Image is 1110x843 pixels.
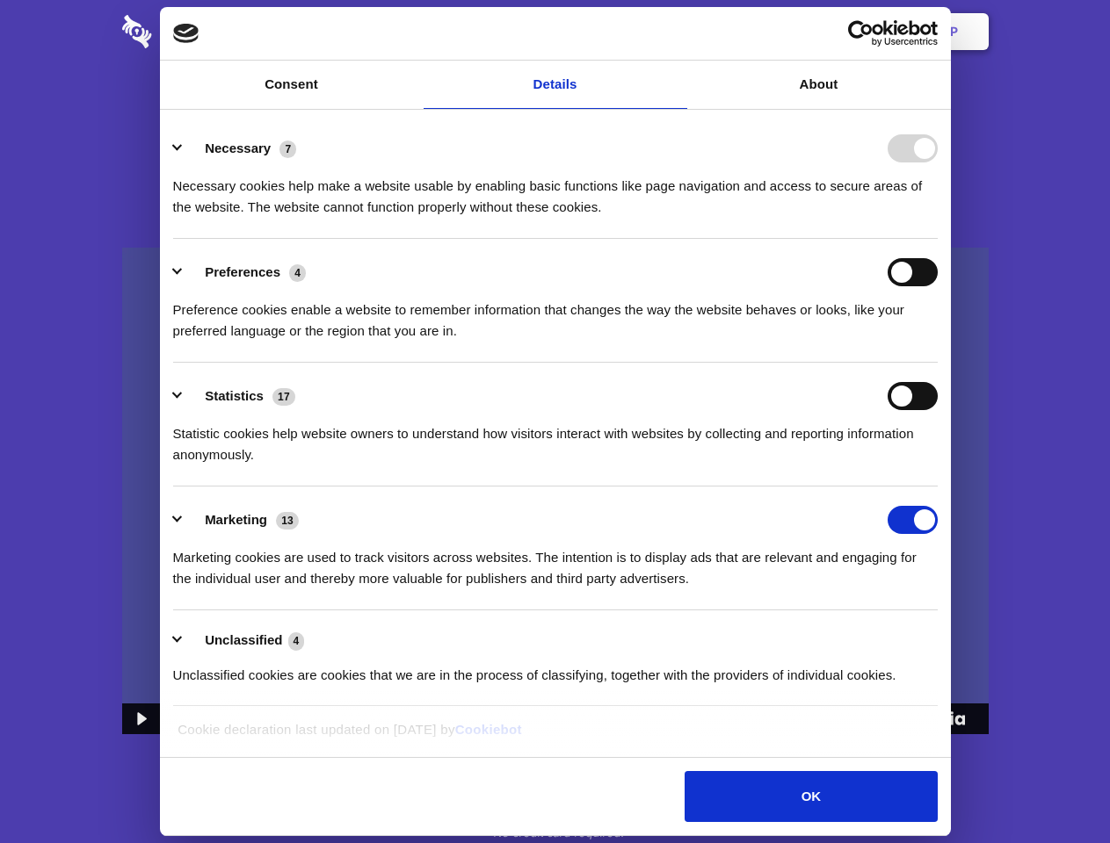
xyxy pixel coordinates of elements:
span: 7 [279,140,296,158]
img: logo-wordmark-white-trans-d4663122ce5f474addd5e946df7df03e33cb6a1c49d2221995e7729f52c070b2.svg [122,15,272,48]
a: About [687,61,951,109]
a: Consent [160,61,424,109]
span: 17 [272,388,295,406]
span: 13 [276,512,299,530]
a: Contact [713,4,794,59]
a: Login [797,4,874,59]
div: Necessary cookies help make a website usable by enabling basic functions like page navigation and... [173,162,938,218]
h4: Auto-redaction of sensitive data, encrypted data sharing and self-destructing private chats. Shar... [122,160,989,218]
button: Play Video [122,703,158,734]
span: 4 [289,264,306,282]
a: Usercentrics Cookiebot - opens in a new window [784,20,938,47]
div: Unclassified cookies are cookies that we are in the process of classifying, together with the pro... [173,652,938,686]
h1: Eliminate Slack Data Loss. [122,79,989,142]
button: Marketing (13) [173,506,310,534]
div: Statistic cookies help website owners to understand how visitors interact with websites by collec... [173,410,938,465]
div: Preference cookies enable a website to remember information that changes the way the website beha... [173,286,938,342]
span: 4 [288,632,305,650]
iframe: Drift Widget Chat Controller [1022,755,1089,822]
button: OK [685,771,937,822]
div: Cookie declaration last updated on [DATE] by [164,719,946,753]
a: Pricing [516,4,592,59]
button: Necessary (7) [173,134,308,162]
a: Cookiebot [455,722,522,737]
img: logo [173,24,200,43]
button: Statistics (17) [173,382,307,410]
label: Statistics [205,388,264,403]
a: Details [424,61,687,109]
label: Necessary [205,140,271,155]
img: Sharesecret [122,248,989,735]
button: Unclassified (4) [173,630,316,652]
div: Marketing cookies are used to track visitors across websites. The intention is to display ads tha... [173,534,938,589]
label: Marketing [205,512,267,527]
button: Preferences (4) [173,258,317,286]
label: Preferences [205,264,280,279]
